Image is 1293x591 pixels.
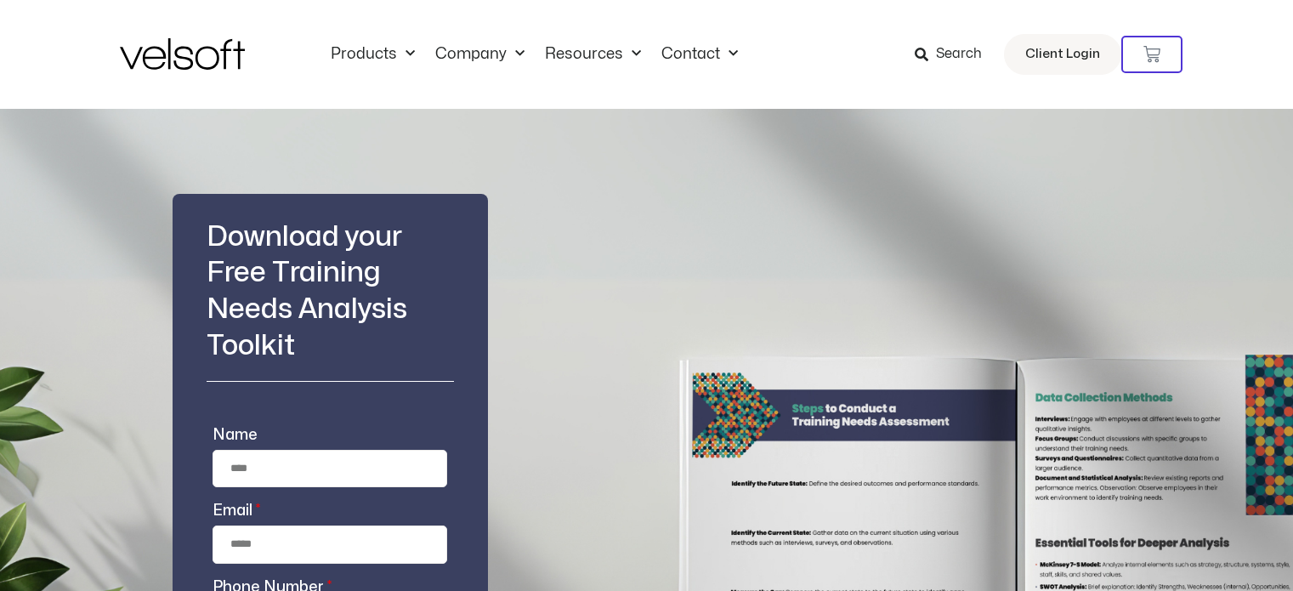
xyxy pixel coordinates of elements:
[535,45,651,64] a: ResourcesMenu Toggle
[213,423,258,450] label: Name
[320,45,748,64] nav: Menu
[936,43,982,65] span: Search
[651,45,748,64] a: ContactMenu Toggle
[120,38,245,70] img: Velsoft Training Materials
[915,40,994,69] a: Search
[320,45,425,64] a: ProductsMenu Toggle
[425,45,535,64] a: CompanyMenu Toggle
[1004,34,1121,75] a: Client Login
[213,499,260,526] label: Email
[1025,43,1100,65] span: Client Login
[207,219,454,366] h2: Download your Free Training Needs Analysis Toolkit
